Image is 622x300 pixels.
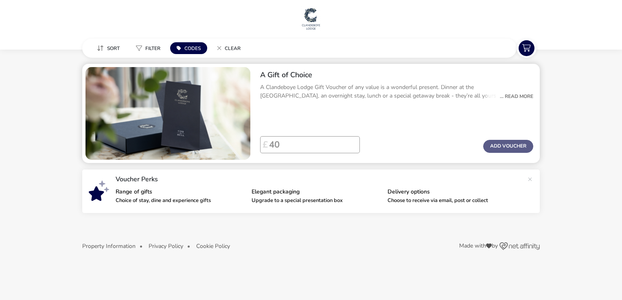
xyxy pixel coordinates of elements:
[301,7,321,31] img: Main Website
[85,67,250,160] swiper-slide: 1 / 1
[149,243,183,249] button: Privacy Policy
[388,198,517,203] p: Choose to receive via email, post or collect
[170,42,210,54] naf-pibe-menu-bar-item: Codes
[252,198,381,203] p: Upgrade to a special presentation box
[210,42,247,54] button: Clear
[260,70,533,80] h2: A Gift of Choice
[459,243,498,249] span: Made with by
[196,243,230,249] button: Cookie Policy
[268,136,353,153] input: Voucher Price
[225,45,241,52] span: Clear
[116,198,245,203] p: Choice of stay, dine and experience gifts
[496,93,533,100] div: ... Read More
[116,176,523,183] p: Voucher Perks
[170,42,207,54] button: Codes
[116,189,245,195] p: Range of gifts
[260,83,533,100] p: A Clandeboye Lodge Gift Voucher of any value is a wonderful present. Dinner at the [GEOGRAPHIC_DA...
[263,140,268,149] span: £
[129,42,167,54] button: Filter
[145,45,160,52] span: Filter
[388,189,517,195] p: Delivery options
[90,42,129,54] naf-pibe-menu-bar-item: Sort
[90,42,126,54] button: Sort
[129,42,170,54] naf-pibe-menu-bar-item: Filter
[107,45,120,52] span: Sort
[252,189,381,195] p: Elegant packaging
[210,42,250,54] naf-pibe-menu-bar-item: Clear
[483,140,533,153] button: Add Voucher
[82,243,136,249] button: Property Information
[184,45,201,52] span: Codes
